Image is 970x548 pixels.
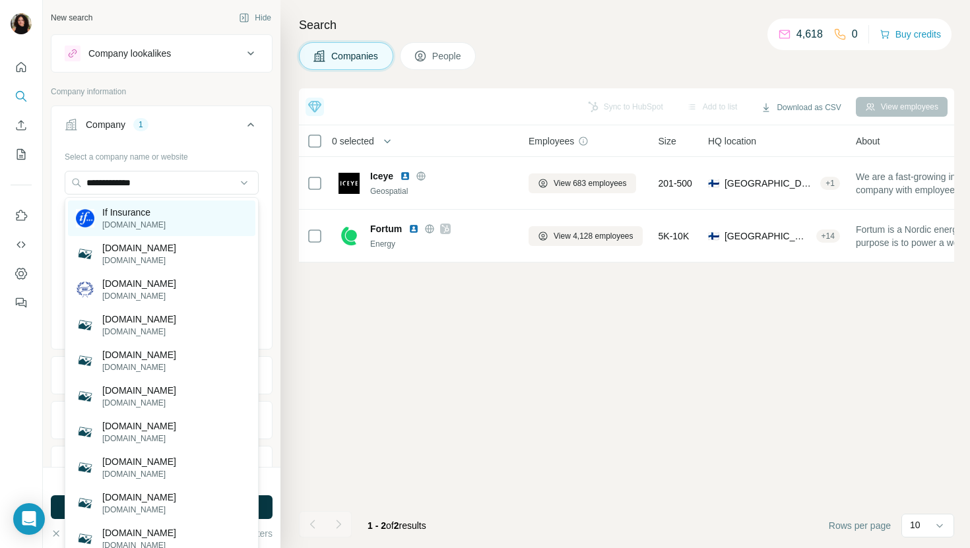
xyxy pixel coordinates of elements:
[11,233,32,257] button: Use Surfe API
[725,177,815,190] span: [GEOGRAPHIC_DATA], [GEOGRAPHIC_DATA]
[856,135,880,148] span: About
[102,290,176,302] p: [DOMAIN_NAME]
[529,135,574,148] span: Employees
[76,387,94,406] img: lysviksif.se
[659,229,690,243] span: 5K-10K
[102,468,176,480] p: [DOMAIN_NAME]
[51,449,272,481] button: Annual revenue ($)
[102,384,176,397] p: [DOMAIN_NAME]
[86,118,125,131] div: Company
[11,113,32,137] button: Enrich CSV
[102,313,176,326] p: [DOMAIN_NAME]
[76,209,94,228] img: If Insurance
[370,169,393,183] span: Iceye
[11,262,32,286] button: Dashboard
[370,222,402,235] span: Fortum
[76,423,94,441] img: familjenlif.se
[102,419,176,433] p: [DOMAIN_NAME]
[554,177,627,189] span: View 683 employees
[13,503,45,535] div: Open Intercom Messenger
[752,98,850,117] button: Download as CSV
[529,226,643,246] button: View 4,128 employees
[394,520,399,531] span: 2
[11,142,32,166] button: My lists
[400,171,410,181] img: LinkedIn logo
[88,47,171,60] div: Company lookalikes
[370,185,513,197] div: Geospatial
[102,491,176,504] p: [DOMAIN_NAME]
[299,16,954,34] h4: Search
[102,361,176,373] p: [DOMAIN_NAME]
[708,229,719,243] span: 🇫🇮
[11,55,32,79] button: Quick start
[76,316,94,334] img: ostervalaif.se
[708,135,756,148] span: HQ location
[368,520,386,531] span: 1 - 2
[102,326,176,338] p: [DOMAIN_NAME]
[51,495,273,519] button: Run search
[102,455,176,468] p: [DOMAIN_NAME]
[133,119,148,131] div: 1
[102,255,176,266] p: [DOMAIN_NAME]
[659,135,676,148] span: Size
[11,204,32,228] button: Use Surfe on LinkedIn
[102,397,176,409] p: [DOMAIN_NAME]
[102,219,166,231] p: [DOMAIN_NAME]
[331,49,379,63] span: Companies
[725,229,811,243] span: [GEOGRAPHIC_DATA], [GEOGRAPHIC_DATA]
[51,12,92,24] div: New search
[816,230,840,242] div: + 14
[829,519,891,532] span: Rows per page
[432,49,463,63] span: People
[408,224,419,234] img: LinkedIn logo
[76,351,94,370] img: alltomleksandsif.se
[51,359,272,391] button: Industry
[65,146,259,163] div: Select a company name or website
[910,518,921,532] p: 10
[102,206,166,219] p: If Insurance
[11,13,32,34] img: Avatar
[76,458,94,477] img: farstabif.se
[102,277,176,290] p: [DOMAIN_NAME]
[51,527,88,540] button: Clear
[51,109,272,146] button: Company1
[51,38,272,69] button: Company lookalikes
[102,526,176,539] p: [DOMAIN_NAME]
[76,494,94,512] img: nfif.se
[51,404,272,436] button: HQ location
[11,291,32,315] button: Feedback
[339,226,360,247] img: Logo of Fortum
[820,177,840,189] div: + 1
[76,530,94,548] img: karlslunds-if.se
[659,177,692,190] span: 201-500
[230,8,280,28] button: Hide
[554,230,633,242] span: View 4,128 employees
[102,504,176,516] p: [DOMAIN_NAME]
[76,280,94,299] img: branteviksif.se
[529,173,636,193] button: View 683 employees
[102,433,176,444] p: [DOMAIN_NAME]
[51,86,273,98] p: Company information
[332,135,374,148] span: 0 selected
[796,26,823,42] p: 4,618
[370,238,513,250] div: Energy
[102,241,176,255] p: [DOMAIN_NAME]
[339,173,360,194] img: Logo of Iceye
[386,520,394,531] span: of
[76,245,94,263] img: Viksjoforsif.se
[708,177,719,190] span: 🇫🇮
[11,84,32,108] button: Search
[852,26,858,42] p: 0
[880,25,941,44] button: Buy credits
[102,348,176,361] p: [DOMAIN_NAME]
[368,520,426,531] span: results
